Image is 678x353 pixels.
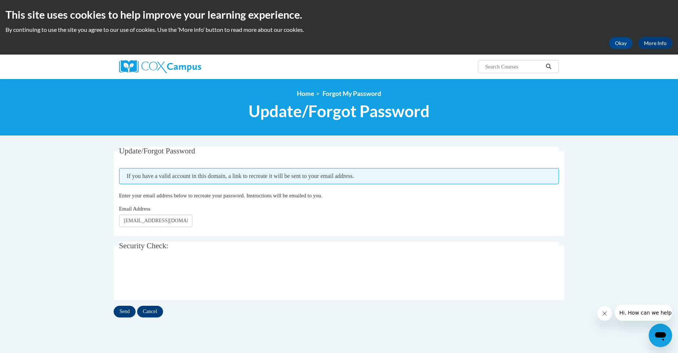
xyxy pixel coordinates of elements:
[114,306,136,317] input: Send
[484,62,543,71] input: Search Courses
[5,26,673,34] p: By continuing to use the site you agree to our use of cookies. Use the ‘More info’ button to read...
[119,215,192,227] input: Email
[119,263,231,291] iframe: reCAPTCHA
[248,101,430,121] span: Update/Forgot Password
[543,62,554,71] button: Search
[297,90,314,97] a: Home
[323,90,381,97] span: Forgot My Password
[119,60,258,73] a: Cox Campus
[4,5,59,11] span: Hi. How can we help?
[119,193,323,198] span: Enter your email address below to recreate your password. Instructions will be emailed to you.
[609,37,633,49] button: Okay
[119,146,195,155] span: Update/Forgot Password
[638,37,673,49] a: More Info
[137,306,163,317] input: Cancel
[615,305,672,321] iframe: Message from company
[119,206,151,212] span: Email Address
[119,168,559,184] span: If you have a valid account in this domain, a link to recreate it will be sent to your email addr...
[649,324,672,347] iframe: Button to launch messaging window
[5,7,673,22] h2: This site uses cookies to help improve your learning experience.
[119,241,169,250] span: Security Check:
[119,60,201,73] img: Cox Campus
[597,306,612,321] iframe: Close message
